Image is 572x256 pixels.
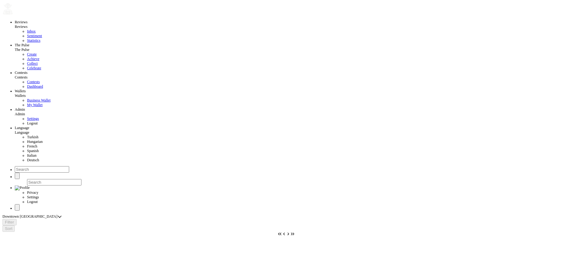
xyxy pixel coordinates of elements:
[15,71,27,75] a: Contests
[15,130,29,135] span: Language
[27,200,38,204] span: Logout
[27,57,39,61] a: Achieve
[15,107,25,112] a: Admin
[15,48,30,52] span: The Pulse
[282,232,286,236] button: Previous Page
[27,117,39,121] a: Settings
[27,190,38,195] span: Privacy
[27,84,43,89] a: Dashboard
[15,89,26,93] a: Wallets
[27,98,50,102] a: Business Wallet
[27,135,38,139] span: Turkish
[27,121,38,125] span: Logout
[27,103,42,107] a: My Wallet
[27,158,39,162] span: Deutsch
[15,112,25,116] span: Admin
[15,185,30,190] img: Profile
[27,195,39,199] span: Settings
[15,94,26,98] span: Wallets
[27,61,38,66] a: Collect
[27,38,40,43] a: Statistics
[15,20,27,24] a: Reviews
[27,66,41,70] a: Celebrate
[27,139,43,144] span: Hungarian
[27,80,40,84] a: Contests
[27,34,42,38] a: Sentiment
[27,149,39,153] span: Spanish
[15,75,27,79] span: Contests
[15,25,27,29] span: Reviews
[278,232,282,236] button: First Page
[15,126,29,130] a: Language
[15,166,69,173] input: Search
[290,232,295,236] button: Last Page
[2,3,13,15] img: ReviewElf Logo
[27,153,37,158] span: Italian
[15,43,30,47] a: The Pulse
[286,232,290,236] button: Next Page
[27,144,37,148] span: French
[27,52,37,56] a: Create
[27,179,81,185] input: Search
[27,29,36,33] a: Inbox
